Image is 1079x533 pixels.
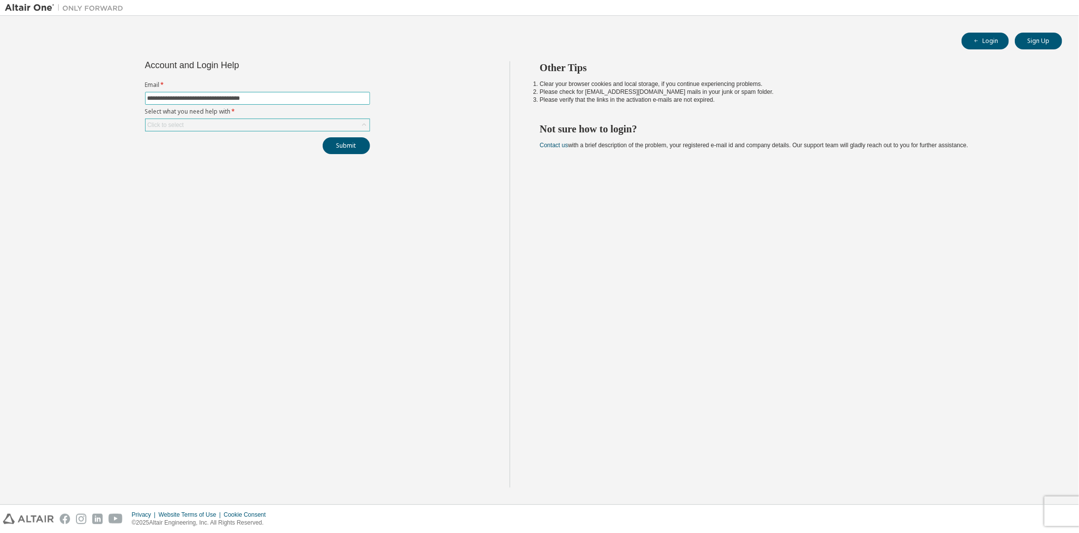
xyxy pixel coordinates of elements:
div: Click to select [146,119,370,131]
img: facebook.svg [60,514,70,524]
img: instagram.svg [76,514,86,524]
li: Please check for [EMAIL_ADDRESS][DOMAIN_NAME] mails in your junk or spam folder. [540,88,1044,96]
img: Altair One [5,3,128,13]
img: altair_logo.svg [3,514,54,524]
div: Click to select [148,121,184,129]
h2: Other Tips [540,61,1044,74]
p: © 2025 Altair Engineering, Inc. All Rights Reserved. [132,519,272,527]
button: Submit [323,137,370,154]
button: Sign Up [1015,33,1062,49]
h2: Not sure how to login? [540,123,1044,135]
li: Please verify that the links in the activation e-mails are not expired. [540,96,1044,104]
img: linkedin.svg [92,514,103,524]
button: Login [962,33,1009,49]
label: Email [145,81,370,89]
div: Website Terms of Use [158,511,223,519]
span: with a brief description of the problem, your registered e-mail id and company details. Our suppo... [540,142,968,149]
a: Contact us [540,142,568,149]
label: Select what you need help with [145,108,370,116]
li: Clear your browser cookies and local storage, if you continue experiencing problems. [540,80,1044,88]
div: Cookie Consent [223,511,271,519]
img: youtube.svg [109,514,123,524]
div: Account and Login Help [145,61,325,69]
div: Privacy [132,511,158,519]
